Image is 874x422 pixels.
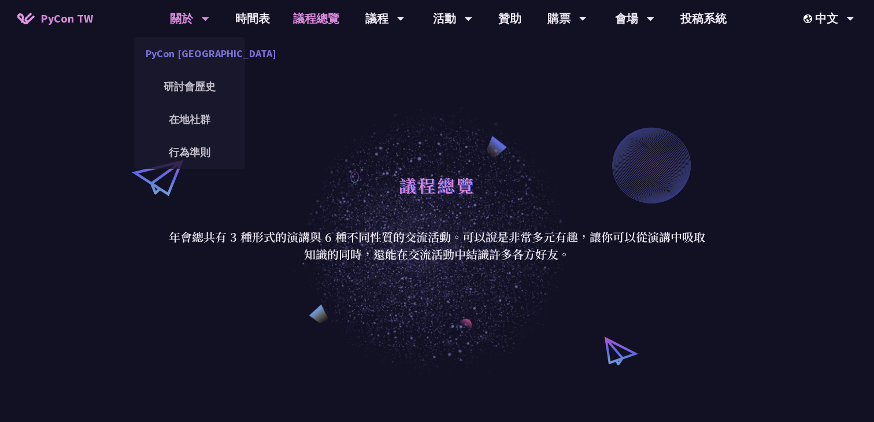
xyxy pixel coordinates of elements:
a: 研討會歷史 [134,73,245,100]
a: 行為準則 [134,139,245,166]
img: Home icon of PyCon TW 2025 [17,13,35,24]
p: 年會總共有 3 種形式的演講與 6 種不同性質的交流活動。可以說是非常多元有趣，讓你可以從演講中吸取知識的同時，還能在交流活動中結識許多各方好友。 [168,228,706,263]
a: PyCon TW [6,4,105,33]
h1: 議程總覽 [399,168,475,202]
a: 在地社群 [134,106,245,133]
img: Locale Icon [803,14,815,23]
span: PyCon TW [40,10,93,27]
a: PyCon [GEOGRAPHIC_DATA] [134,40,245,67]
